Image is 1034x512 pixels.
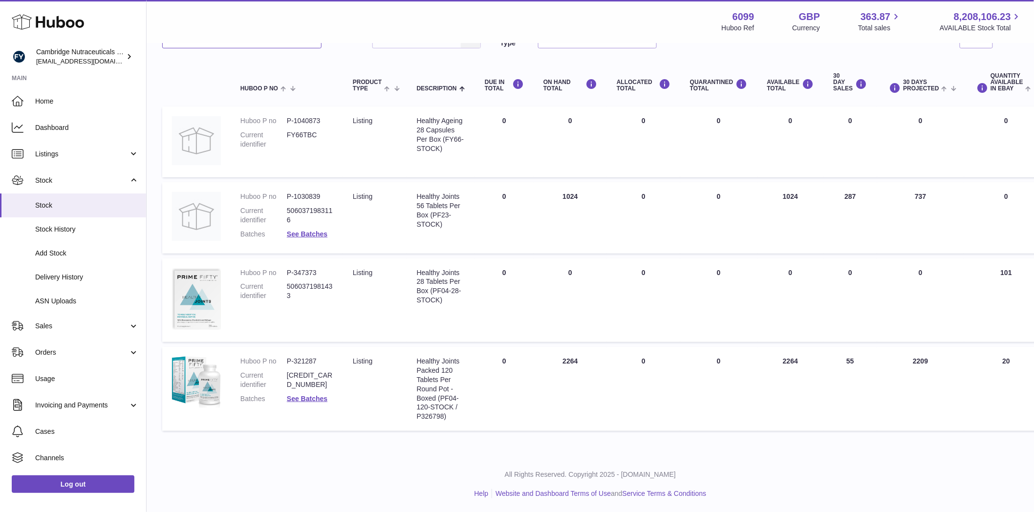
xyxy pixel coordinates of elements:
div: QUARANTINED Total [690,79,748,92]
td: 2264 [757,347,824,431]
td: 0 [475,182,534,254]
td: 0 [607,347,680,431]
td: 0 [534,258,607,342]
td: 0 [824,258,877,342]
td: 55 [824,347,877,431]
div: Cambridge Nutraceuticals Ltd [36,47,124,66]
span: ASN Uploads [35,297,139,306]
a: 8,208,106.23 AVAILABLE Stock Total [940,10,1022,33]
dt: Current identifier [240,130,287,149]
div: 30 DAY SALES [834,73,867,92]
img: product image [172,268,221,330]
div: DUE IN TOTAL [485,79,524,92]
dd: 5060371983116 [287,206,333,225]
span: listing [353,117,372,125]
dt: Huboo P no [240,268,287,277]
dt: Huboo P no [240,357,287,366]
td: 737 [877,182,965,254]
div: Currency [793,23,820,33]
li: and [492,489,706,498]
td: 287 [824,182,877,254]
span: AVAILABLE Stock Total [940,23,1022,33]
img: product image [172,357,221,408]
span: Stock [35,176,129,185]
td: 1024 [534,182,607,254]
span: 0 [717,357,721,365]
dd: P-347373 [287,268,333,277]
span: Huboo P no [240,85,278,92]
td: 1024 [757,182,824,254]
img: huboo@camnutra.com [12,49,26,64]
dd: [CREDIT_CARD_NUMBER] [287,371,333,389]
img: product image [172,192,221,241]
span: listing [353,269,372,277]
td: 0 [824,107,877,177]
span: Delivery History [35,273,139,282]
span: Stock History [35,225,139,234]
span: 30 DAYS PROJECTED [904,79,939,92]
strong: GBP [799,10,820,23]
a: Service Terms & Conditions [623,490,707,497]
td: 2264 [534,347,607,431]
span: Sales [35,321,129,331]
span: Total sales [858,23,902,33]
td: 0 [607,182,680,254]
dd: FY66TBC [287,130,333,149]
a: Help [474,490,489,497]
span: listing [353,192,372,200]
span: 0 [717,192,721,200]
span: Listings [35,149,129,159]
a: 363.87 Total sales [858,10,902,33]
span: 0 [717,269,721,277]
div: Healthy Joints 56 Tablets Per Box (PF23-STOCK) [417,192,465,229]
span: Channels [35,453,139,463]
div: ON HAND Total [543,79,597,92]
p: All Rights Reserved. Copyright 2025 - [DOMAIN_NAME] [154,470,1026,479]
span: 0 [717,117,721,125]
td: 0 [475,107,534,177]
strong: 6099 [732,10,754,23]
td: 0 [534,107,607,177]
span: Dashboard [35,123,139,132]
span: Invoicing and Payments [35,401,129,410]
dt: Huboo P no [240,192,287,201]
span: 8,208,106.23 [954,10,1011,23]
span: [EMAIL_ADDRESS][DOMAIN_NAME] [36,57,144,65]
span: Description [417,85,457,92]
td: 0 [607,107,680,177]
div: Healthy Joints Packed 120 Tablets Per Round Pot - Boxed (PF04-120-STOCK / P326798) [417,357,465,421]
img: product image [172,116,221,165]
dt: Batches [240,230,287,239]
span: Quantity Available in eBay [991,73,1023,92]
span: Stock [35,201,139,210]
dd: P-321287 [287,357,333,366]
div: ALLOCATED Total [617,79,670,92]
dt: Current identifier [240,371,287,389]
td: 0 [475,258,534,342]
dt: Huboo P no [240,116,287,126]
td: 0 [877,258,965,342]
span: Cases [35,427,139,436]
td: 0 [877,107,965,177]
dt: Batches [240,394,287,404]
a: See Batches [287,395,327,403]
div: AVAILABLE Total [767,79,814,92]
td: 0 [757,258,824,342]
a: Website and Dashboard Terms of Use [495,490,611,497]
span: 363.87 [861,10,890,23]
span: Home [35,97,139,106]
a: See Batches [287,230,327,238]
td: 0 [475,347,534,431]
dd: 5060371981433 [287,282,333,300]
td: 0 [757,107,824,177]
dd: P-1030839 [287,192,333,201]
span: Usage [35,374,139,384]
span: Product Type [353,79,382,92]
span: Orders [35,348,129,357]
div: Huboo Ref [722,23,754,33]
div: Healthy Ageing 28 Capsules Per Box (FY66-STOCK) [417,116,465,153]
span: listing [353,357,372,365]
td: 0 [607,258,680,342]
span: Add Stock [35,249,139,258]
div: Healthy Joints 28 Tablets Per Box (PF04-28-STOCK) [417,268,465,305]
